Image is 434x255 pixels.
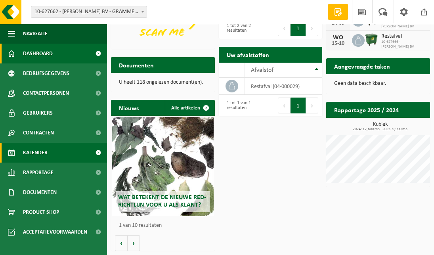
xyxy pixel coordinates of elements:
[23,163,54,182] span: Rapportage
[23,24,48,44] span: Navigatie
[119,80,207,85] p: U heeft 118 ongelezen document(en).
[381,40,426,49] span: 10-627666 - [PERSON_NAME] BV
[31,6,147,18] span: 10-627662 - DE SMUL FILIP BV - GRAMMENE
[251,67,273,73] span: Afvalstof
[115,235,128,251] button: Vorige
[223,97,267,114] div: 1 tot 1 van 1 resultaten
[111,57,162,73] h2: Documenten
[23,222,87,242] span: Acceptatievoorwaarden
[330,35,346,41] div: WO
[219,47,277,62] h2: Uw afvalstoffen
[23,202,59,222] span: Product Shop
[330,41,346,46] div: 15-10
[119,223,211,228] p: 1 van 10 resultaten
[128,235,140,251] button: Volgende
[23,63,69,83] span: Bedrijfsgegevens
[31,6,147,17] span: 10-627662 - DE SMUL FILIP BV - GRAMMENE
[118,194,206,208] span: Wat betekent de nieuwe RED-richtlijn voor u als klant?
[245,78,322,95] td: restafval (04-000029)
[111,100,147,115] h2: Nieuws
[23,103,53,123] span: Gebruikers
[23,182,57,202] span: Documenten
[23,83,69,103] span: Contactpersonen
[112,117,214,216] a: Wat betekent de nieuwe RED-richtlijn voor u als klant?
[334,81,422,86] p: Geen data beschikbaar.
[278,98,291,113] button: Previous
[291,98,306,113] button: 1
[165,100,214,116] a: Alle artikelen
[306,20,318,36] button: Next
[330,127,430,131] span: 2024: 17,600 m3 - 2025: 9,900 m3
[23,143,48,163] span: Kalender
[23,44,53,63] span: Dashboard
[326,102,407,117] h2: Rapportage 2025 / 2024
[330,122,430,131] h3: Kubiek
[291,20,306,36] button: 1
[381,33,426,40] span: Restafval
[223,19,267,37] div: 1 tot 2 van 2 resultaten
[365,33,378,46] img: WB-1100-HPE-GN-01
[278,20,291,36] button: Previous
[371,117,429,133] a: Bekijk rapportage
[23,123,54,143] span: Contracten
[306,98,318,113] button: Next
[326,58,398,74] h2: Aangevraagde taken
